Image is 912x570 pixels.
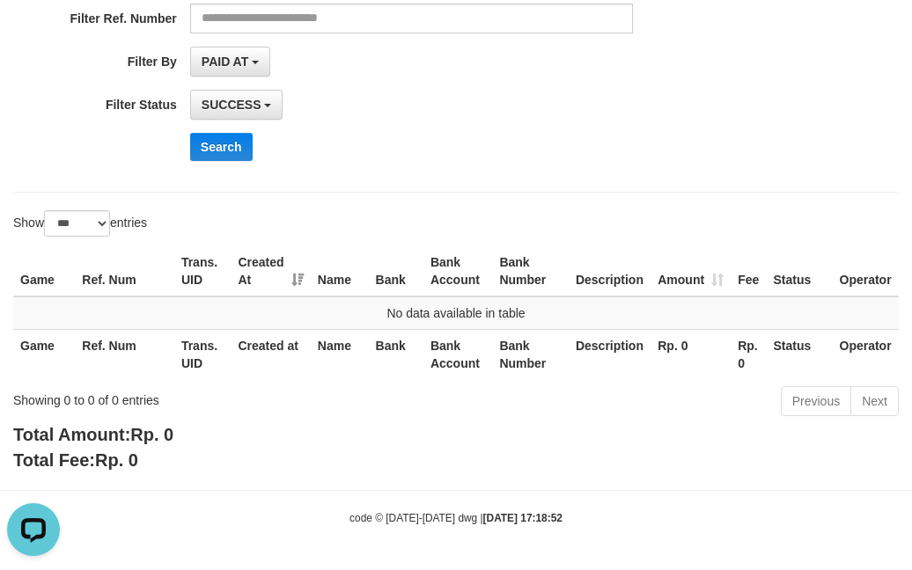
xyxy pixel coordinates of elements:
[492,329,569,379] th: Bank Number
[13,450,138,470] b: Total Fee:
[231,329,310,379] th: Created at
[569,329,651,379] th: Description
[95,450,138,470] span: Rp. 0
[13,384,367,409] div: Showing 0 to 0 of 0 entries
[369,246,423,296] th: Bank
[190,133,253,161] button: Search
[833,246,900,296] th: Operator
[766,329,832,379] th: Status
[423,246,493,296] th: Bank Account
[44,210,110,237] select: Showentries
[190,47,270,77] button: PAID AT
[781,386,851,416] a: Previous
[731,246,766,296] th: Fee
[13,210,147,237] label: Show entries
[13,329,75,379] th: Game
[311,329,369,379] th: Name
[13,296,899,330] td: No data available in table
[190,90,283,120] button: SUCCESS
[833,329,900,379] th: Operator
[423,329,493,379] th: Bank Account
[202,55,248,69] span: PAID AT
[651,329,731,379] th: Rp. 0
[731,329,766,379] th: Rp. 0
[651,246,731,296] th: Amount: activate to sort column ascending
[850,386,899,416] a: Next
[130,425,173,444] span: Rp. 0
[174,329,232,379] th: Trans. UID
[766,246,832,296] th: Status
[13,425,173,444] b: Total Amount:
[311,246,369,296] th: Name
[75,246,174,296] th: Ref. Num
[483,512,563,524] strong: [DATE] 17:18:52
[231,246,310,296] th: Created At: activate to sort column ascending
[75,329,174,379] th: Ref. Num
[202,98,261,112] span: SUCCESS
[7,7,60,60] button: Open LiveChat chat widget
[492,246,569,296] th: Bank Number
[369,329,423,379] th: Bank
[569,246,651,296] th: Description
[174,246,232,296] th: Trans. UID
[349,512,563,524] small: code © [DATE]-[DATE] dwg |
[13,246,75,296] th: Game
